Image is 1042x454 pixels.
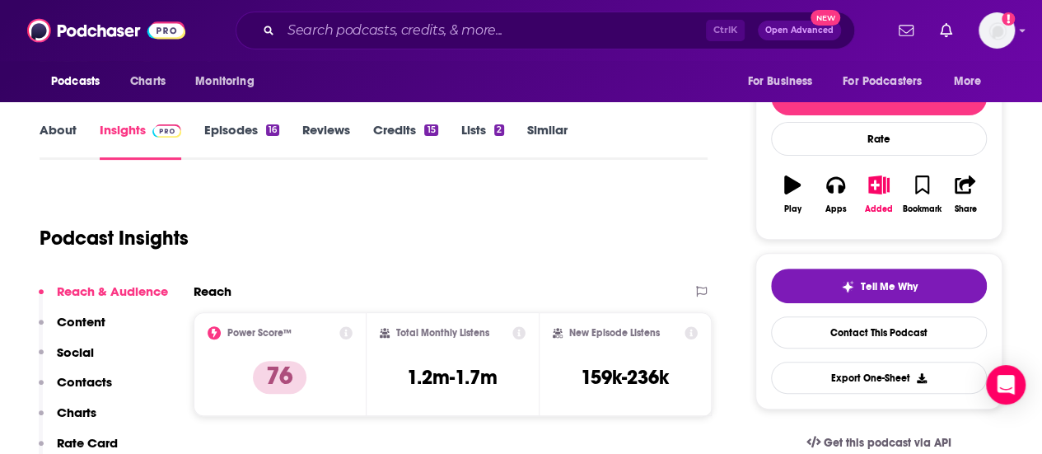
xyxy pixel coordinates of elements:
p: Rate Card [57,435,118,451]
a: About [40,122,77,160]
p: Content [57,314,105,330]
button: Added [857,165,900,224]
p: Charts [57,405,96,420]
span: More [954,70,982,93]
span: Get this podcast via API [824,436,951,450]
button: Export One-Sheet [771,362,987,394]
button: Show profile menu [979,12,1015,49]
button: Share [944,165,987,224]
a: Charts [119,66,175,97]
button: tell me why sparkleTell Me Why [771,269,987,303]
p: Social [57,344,94,360]
button: open menu [40,66,121,97]
button: Content [39,314,105,344]
a: Lists2 [461,122,504,160]
h2: Total Monthly Listens [396,327,489,339]
h1: Podcast Insights [40,226,189,250]
button: Apps [814,165,857,224]
h2: New Episode Listens [569,327,660,339]
button: Open AdvancedNew [758,21,841,40]
p: 76 [253,361,306,394]
div: 2 [494,124,504,136]
a: InsightsPodchaser Pro [100,122,181,160]
img: User Profile [979,12,1015,49]
span: Podcasts [51,70,100,93]
span: Monitoring [195,70,254,93]
div: Bookmark [903,204,942,214]
img: Podchaser Pro [152,124,181,138]
button: open menu [942,66,1002,97]
span: For Podcasters [843,70,922,93]
span: Logged in as SimonElement [979,12,1015,49]
div: 16 [266,124,279,136]
img: tell me why sparkle [841,280,854,293]
button: open menu [184,66,275,97]
div: Play [784,204,801,214]
a: Episodes16 [204,122,279,160]
span: Tell Me Why [861,280,918,293]
button: Bookmark [900,165,943,224]
a: Reviews [302,122,350,160]
span: Charts [130,70,166,93]
h3: 159k-236k [581,365,669,390]
div: Rate [771,122,987,156]
a: Show notifications dropdown [933,16,959,44]
button: open menu [736,66,833,97]
div: Share [954,204,976,214]
span: Open Advanced [765,26,834,35]
a: Similar [527,122,568,160]
button: Contacts [39,374,112,405]
div: 15 [424,124,437,136]
button: Reach & Audience [39,283,168,314]
a: Contact This Podcast [771,316,987,349]
input: Search podcasts, credits, & more... [281,17,706,44]
h2: Reach [194,283,231,299]
a: Credits15 [373,122,437,160]
div: Search podcasts, credits, & more... [236,12,855,49]
button: Social [39,344,94,375]
span: New [811,10,840,26]
h2: Power Score™ [227,327,292,339]
p: Reach & Audience [57,283,168,299]
div: Apps [825,204,847,214]
a: Show notifications dropdown [892,16,920,44]
h3: 1.2m-1.7m [407,365,498,390]
svg: Add a profile image [1002,12,1015,26]
button: open menu [832,66,946,97]
button: Play [771,165,814,224]
img: Podchaser - Follow, Share and Rate Podcasts [27,15,185,46]
span: For Business [747,70,812,93]
span: Ctrl K [706,20,745,41]
p: Contacts [57,374,112,390]
div: Added [865,204,893,214]
div: Open Intercom Messenger [986,365,1026,405]
button: Charts [39,405,96,435]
